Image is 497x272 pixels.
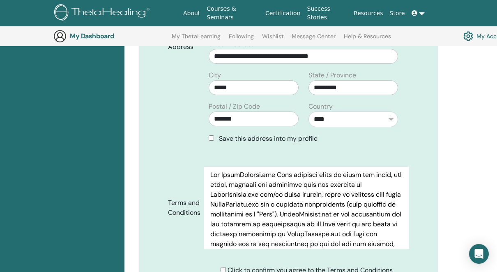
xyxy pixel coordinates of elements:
[308,102,333,112] label: Country
[219,134,318,143] span: Save this address into my profile
[209,70,221,80] label: City
[162,39,204,55] label: Address
[162,195,204,221] label: Terms and Conditions
[344,33,391,46] a: Help & Resources
[262,33,284,46] a: Wishlist
[387,6,408,21] a: Store
[292,33,336,46] a: Message Center
[304,1,351,25] a: Success Stories
[203,1,262,25] a: Courses & Seminars
[469,244,489,264] div: Open Intercom Messenger
[262,6,304,21] a: Certification
[308,70,356,80] label: State / Province
[53,30,67,43] img: generic-user-icon.jpg
[229,33,254,46] a: Following
[180,6,203,21] a: About
[54,4,152,23] img: logo.png
[350,6,387,21] a: Resources
[172,33,221,46] a: My ThetaLearning
[463,29,473,43] img: cog.svg
[70,32,152,40] h3: My Dashboard
[209,102,260,112] label: Postal / Zip Code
